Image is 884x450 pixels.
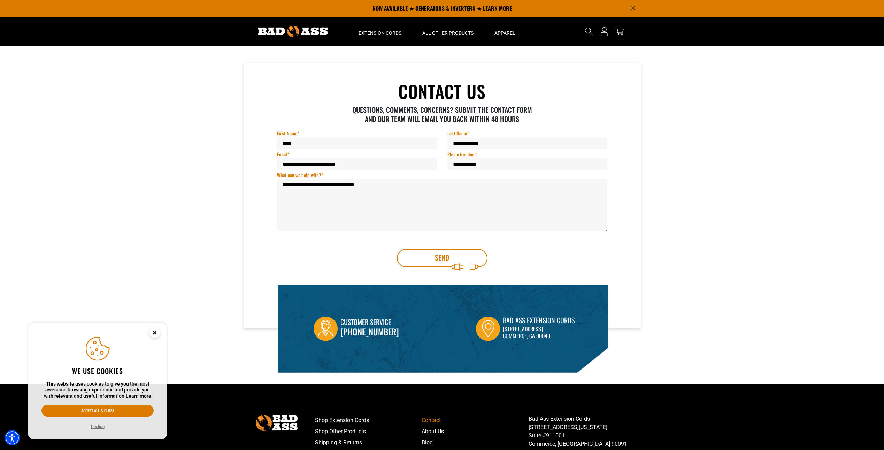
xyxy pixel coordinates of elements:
[359,30,401,36] span: Extension Cords
[583,26,594,37] summary: Search
[277,82,607,100] h1: CONTACT US
[397,249,487,267] button: Send
[599,17,610,46] a: Open this option
[5,430,20,445] div: Accessibility Menu
[422,30,474,36] span: All Other Products
[422,437,529,448] a: Blog
[422,415,529,426] a: Contact
[503,325,575,339] p: [STREET_ADDRESS] Commerce, CA 90040
[503,315,575,325] div: Bad Ass Extension Cords
[315,437,422,448] a: Shipping & Returns
[494,30,515,36] span: Apparel
[476,317,500,341] img: Bad Ass Extension Cords
[315,415,422,426] a: Shop Extension Cords
[340,317,399,328] div: Customer Service
[348,17,412,46] summary: Extension Cords
[256,415,298,430] img: Bad Ass Extension Cords
[28,323,167,439] aside: Cookie Consent
[412,17,484,46] summary: All Other Products
[529,415,636,448] p: Bad Ass Extension Cords [STREET_ADDRESS][US_STATE] Suite #911001 Commerce, [GEOGRAPHIC_DATA] 90091
[347,105,537,123] p: QUESTIONS, COMMENTS, CONCERNS? SUBMIT THE CONTACT FORM AND OUR TEAM WILL EMAIL YOU BACK WITHIN 48...
[422,426,529,437] a: About Us
[89,423,107,430] button: Decline
[614,27,625,36] a: cart
[126,393,151,399] a: This website uses cookies to give you the most awesome browsing experience and provide you with r...
[258,26,328,37] img: Bad Ass Extension Cords
[142,323,167,344] button: Close this option
[484,17,526,46] summary: Apparel
[314,317,338,341] img: Customer Service
[315,426,422,437] a: Shop Other Products
[41,405,154,417] button: Accept all & close
[41,381,154,399] p: This website uses cookies to give you the most awesome browsing experience and provide you with r...
[340,325,399,338] a: call 833-674-1699
[41,366,154,375] h2: We use cookies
